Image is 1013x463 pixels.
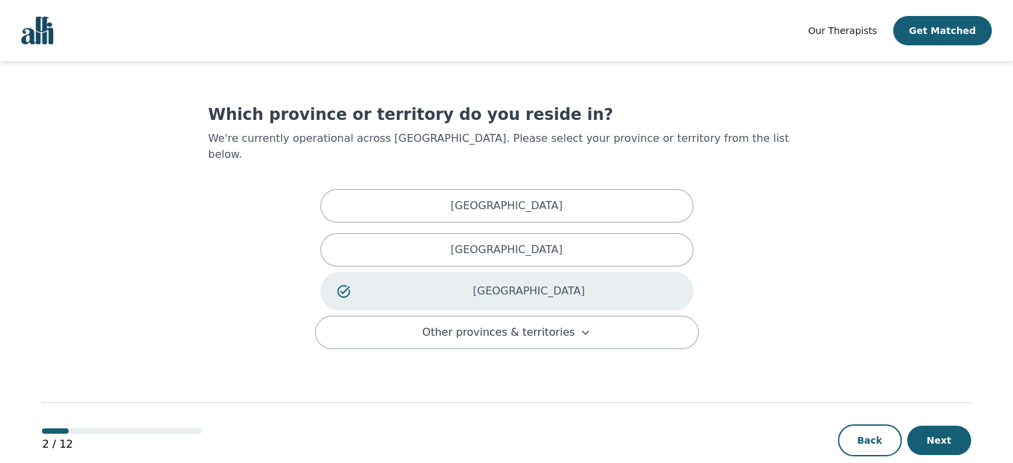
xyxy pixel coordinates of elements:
[450,198,562,214] p: [GEOGRAPHIC_DATA]
[208,104,805,125] h1: Which province or territory do you reside in?
[208,131,805,163] p: We're currently operational across [GEOGRAPHIC_DATA]. Please select your province or territory fr...
[907,426,971,455] button: Next
[450,242,562,258] p: [GEOGRAPHIC_DATA]
[422,324,575,340] span: Other provinces & territories
[893,16,992,45] button: Get Matched
[808,23,876,39] a: Our Therapists
[808,25,876,36] span: Our Therapists
[21,17,53,45] img: alli logo
[42,436,202,452] p: 2 / 12
[838,424,902,456] button: Back
[315,316,699,349] button: Other provinces & territories
[382,283,677,299] p: [GEOGRAPHIC_DATA]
